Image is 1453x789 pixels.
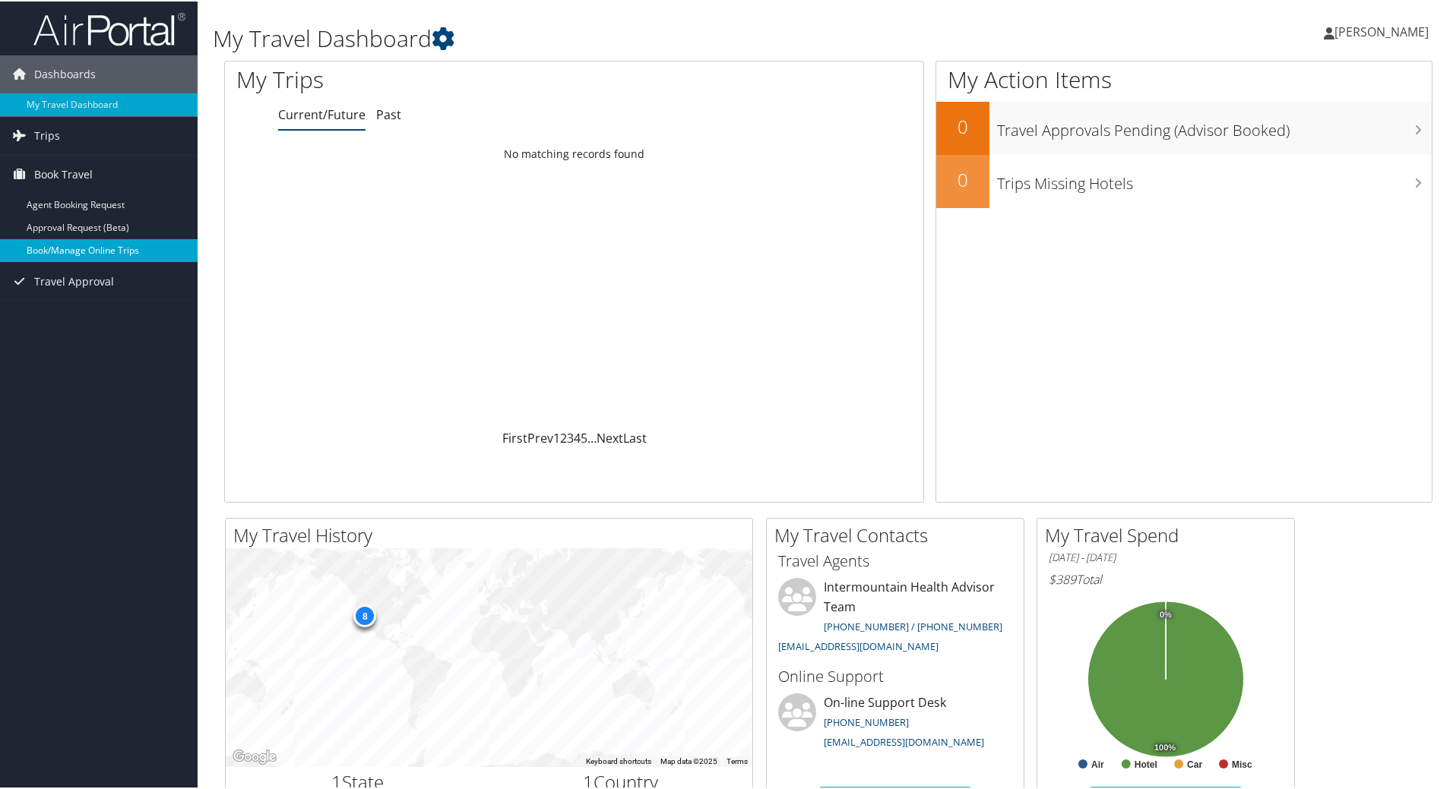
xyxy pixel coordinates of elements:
[1154,742,1176,751] tspan: 100%
[771,692,1020,754] li: On-line Support Desk
[1049,549,1283,563] h6: [DATE] - [DATE]
[34,115,60,153] span: Trips
[660,756,717,764] span: Map data ©2025
[376,105,401,122] a: Past
[230,746,280,765] a: Open this area in Google Maps (opens a new window)
[778,664,1012,686] h3: Online Support
[34,154,93,192] span: Book Travel
[997,111,1432,140] h3: Travel Approvals Pending (Advisor Booked)
[1334,22,1429,39] span: [PERSON_NAME]
[936,100,1432,153] a: 0Travel Approvals Pending (Advisor Booked)
[233,521,752,547] h2: My Travel History
[236,62,621,94] h1: My Trips
[527,428,553,445] a: Prev
[936,166,989,191] h2: 0
[1160,609,1172,618] tspan: 0%
[34,54,96,92] span: Dashboards
[33,10,185,46] img: airportal-logo.png
[597,428,623,445] a: Next
[1049,570,1283,586] h6: Total
[778,638,939,652] a: [EMAIL_ADDRESS][DOMAIN_NAME]
[502,428,527,445] a: First
[1324,8,1444,53] a: [PERSON_NAME]
[824,714,909,727] a: [PHONE_NUMBER]
[1135,758,1157,768] text: Hotel
[936,153,1432,207] a: 0Trips Missing Hotels
[213,21,1034,53] h1: My Travel Dashboard
[34,261,114,299] span: Travel Approval
[230,746,280,765] img: Google
[936,62,1432,94] h1: My Action Items
[278,105,366,122] a: Current/Future
[774,521,1024,547] h2: My Travel Contacts
[1045,521,1294,547] h2: My Travel Spend
[623,428,647,445] a: Last
[353,603,376,626] div: 8
[1091,758,1104,768] text: Air
[824,618,1002,632] a: [PHONE_NUMBER] / [PHONE_NUMBER]
[778,549,1012,570] h3: Travel Agents
[1232,758,1252,768] text: Misc
[726,756,748,764] a: Terms (opens in new tab)
[824,734,984,747] a: [EMAIL_ADDRESS][DOMAIN_NAME]
[1187,758,1202,768] text: Car
[586,755,651,765] button: Keyboard shortcuts
[771,576,1020,658] li: Intermountain Health Advisor Team
[567,428,574,445] a: 3
[587,428,597,445] span: …
[936,112,989,138] h2: 0
[997,164,1432,193] h3: Trips Missing Hotels
[1049,570,1076,586] span: $389
[574,428,581,445] a: 4
[581,428,587,445] a: 5
[553,428,560,445] a: 1
[225,139,923,166] td: No matching records found
[560,428,567,445] a: 2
